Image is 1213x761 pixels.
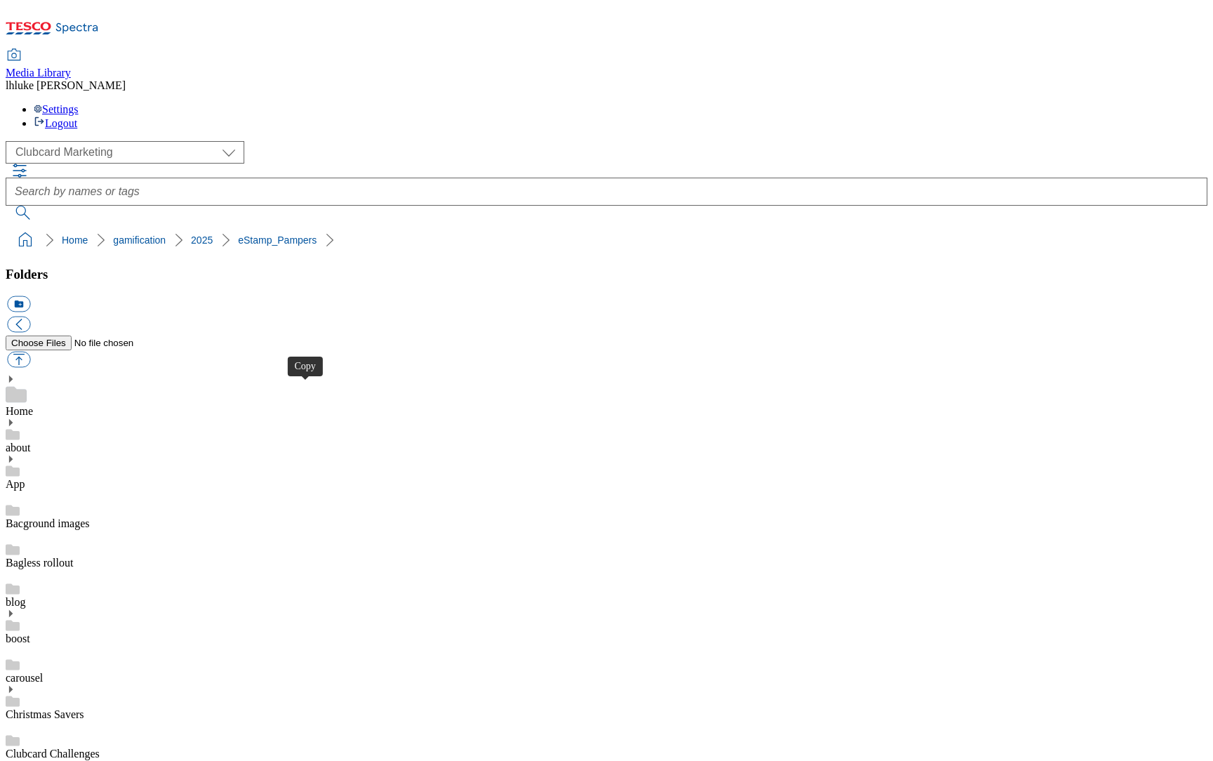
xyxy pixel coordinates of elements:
[6,708,84,720] a: Christmas Savers
[6,178,1207,206] input: Search by names or tags
[62,234,88,246] a: Home
[6,442,31,454] a: about
[6,596,25,608] a: blog
[6,517,90,529] a: Bacground images
[6,633,30,644] a: boost
[113,234,166,246] a: gamification
[6,267,1207,282] h3: Folders
[6,478,25,490] a: App
[34,103,79,115] a: Settings
[34,117,77,129] a: Logout
[6,227,1207,253] nav: breadcrumb
[6,748,100,760] a: Clubcard Challenges
[6,557,73,569] a: Bagless rollout
[6,405,33,417] a: Home
[6,672,43,684] a: carousel
[6,67,71,79] span: Media Library
[191,234,213,246] a: 2025
[6,50,71,79] a: Media Library
[14,229,37,251] a: home
[6,79,14,91] span: lh
[238,234,317,246] a: eStamp_Pampers
[14,79,126,91] span: luke [PERSON_NAME]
